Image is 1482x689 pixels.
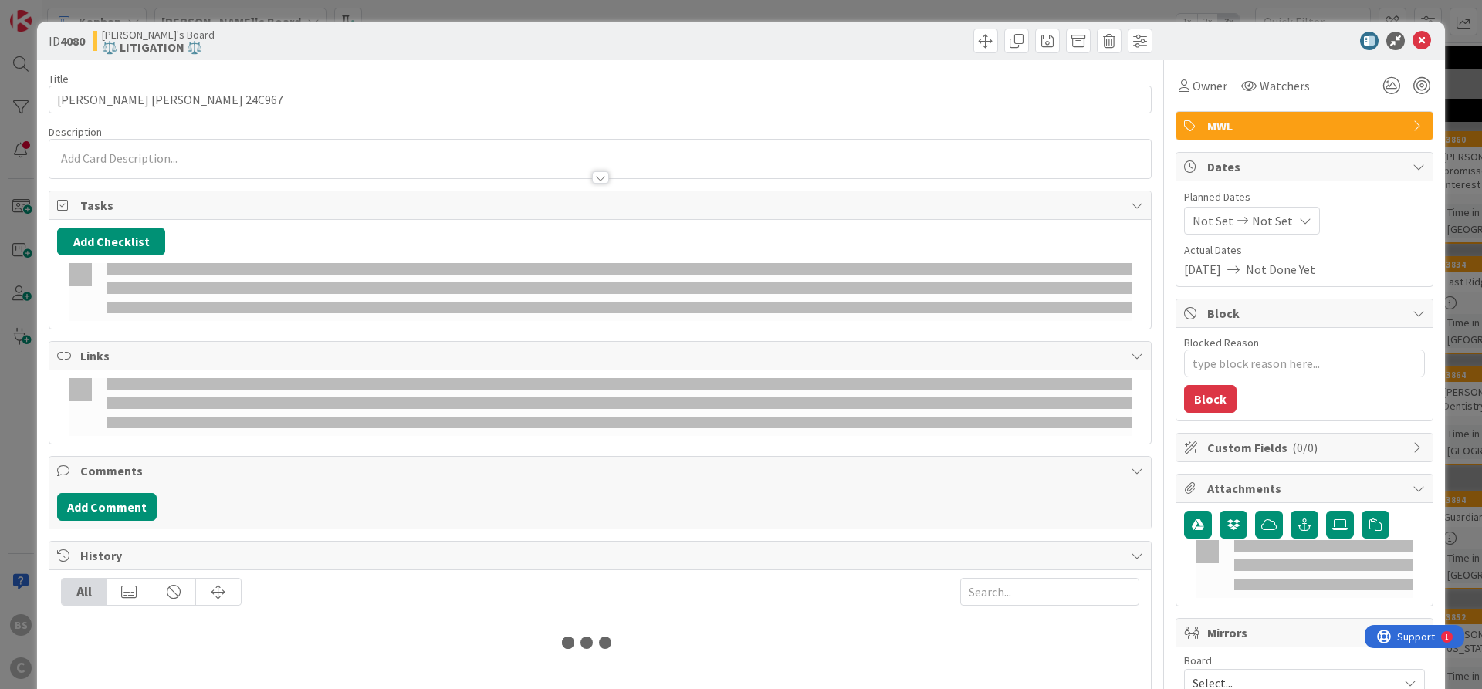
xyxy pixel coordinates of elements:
[1184,189,1425,205] span: Planned Dates
[1193,76,1227,95] span: Owner
[80,546,1123,565] span: History
[49,32,85,50] span: ID
[1207,117,1405,135] span: MWL
[1292,440,1318,455] span: ( 0/0 )
[1207,623,1405,642] span: Mirrors
[960,578,1139,606] input: Search...
[1184,655,1212,666] span: Board
[49,72,69,86] label: Title
[62,579,107,605] div: All
[1184,260,1221,279] span: [DATE]
[1246,260,1315,279] span: Not Done Yet
[32,2,70,21] span: Support
[1184,385,1237,413] button: Block
[1207,304,1405,323] span: Block
[49,86,1152,113] input: type card name here...
[80,196,1123,214] span: Tasks
[57,228,165,255] button: Add Checklist
[57,493,157,521] button: Add Comment
[80,461,1123,480] span: Comments
[1252,211,1293,230] span: Not Set
[102,29,215,41] span: [PERSON_NAME]'s Board
[1260,76,1310,95] span: Watchers
[49,125,102,139] span: Description
[1207,157,1405,176] span: Dates
[60,33,85,49] b: 4080
[80,346,1123,365] span: Links
[1207,438,1405,457] span: Custom Fields
[80,6,84,19] div: 1
[1184,336,1259,350] label: Blocked Reason
[1207,479,1405,498] span: Attachments
[102,41,215,53] b: ⚖️ LITIGATION ⚖️
[1184,242,1425,258] span: Actual Dates
[1193,211,1233,230] span: Not Set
